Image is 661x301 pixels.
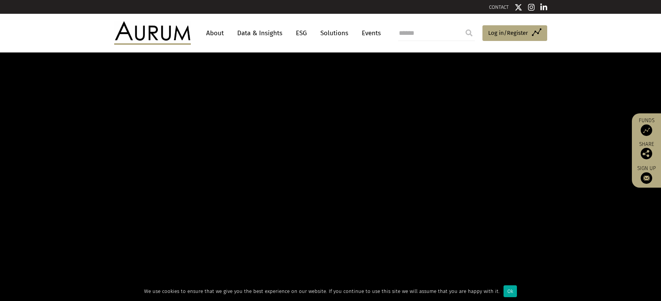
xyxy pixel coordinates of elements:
[317,26,352,40] a: Solutions
[292,26,311,40] a: ESG
[636,117,657,136] a: Funds
[488,28,528,38] span: Log in/Register
[504,285,517,297] div: Ok
[358,26,381,40] a: Events
[540,3,547,11] img: Linkedin icon
[202,26,228,40] a: About
[489,4,509,10] a: CONTACT
[482,25,547,41] a: Log in/Register
[528,3,535,11] img: Instagram icon
[641,172,652,184] img: Sign up to our newsletter
[233,26,286,40] a: Data & Insights
[636,165,657,184] a: Sign up
[641,148,652,159] img: Share this post
[461,25,477,41] input: Submit
[114,21,191,44] img: Aurum
[515,3,522,11] img: Twitter icon
[636,142,657,159] div: Share
[641,124,652,136] img: Access Funds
